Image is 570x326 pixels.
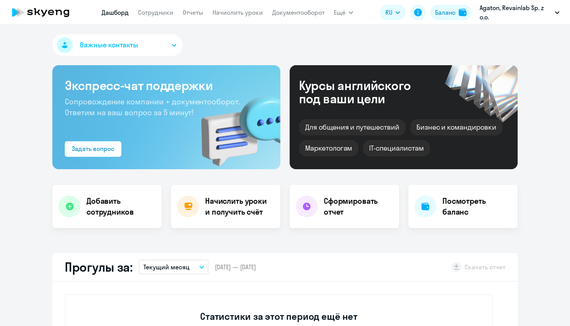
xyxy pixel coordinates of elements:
[86,196,155,217] h4: Добавить сотрудников
[299,140,358,156] div: Маркетологам
[65,78,268,93] h3: Экспресс-чат поддержки
[138,9,173,16] a: Сотрудники
[363,140,430,156] div: IT-специалистам
[299,79,432,105] div: Курсы английского под ваши цели
[80,40,138,50] span: Важные контакты
[212,9,263,16] a: Начислить уроки
[430,5,471,20] button: Балансbalance
[410,119,503,135] div: Бизнес и командировки
[72,144,114,153] div: Задать вопрос
[324,196,393,217] h4: Сформировать отчет
[380,5,406,20] button: RU
[65,259,133,275] h2: Прогулы за:
[143,262,190,272] p: Текущий месяц
[442,196,511,217] h4: Посмотреть баланс
[272,9,325,16] a: Документооборот
[205,196,273,217] h4: Начислить уроки и получить счёт
[200,310,357,323] h3: Статистики за этот период ещё нет
[102,9,129,16] a: Дашборд
[435,8,456,17] div: Баланс
[52,34,183,56] button: Важные контакты
[480,3,552,22] p: Agaton, Revainlab Sp. z o.o.
[299,119,406,135] div: Для общения и путешествий
[190,82,280,169] img: bg-img
[215,263,256,271] span: [DATE] — [DATE]
[65,97,240,117] span: Сопровождение компании + документооборот. Ответим на ваш вопрос за 5 минут!
[183,9,203,16] a: Отчеты
[476,3,563,22] button: Agaton, Revainlab Sp. z o.o.
[334,5,353,20] button: Ещё
[139,260,209,274] button: Текущий месяц
[65,141,121,157] button: Задать вопрос
[459,9,466,16] img: balance
[385,8,392,17] span: RU
[334,8,345,17] span: Ещё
